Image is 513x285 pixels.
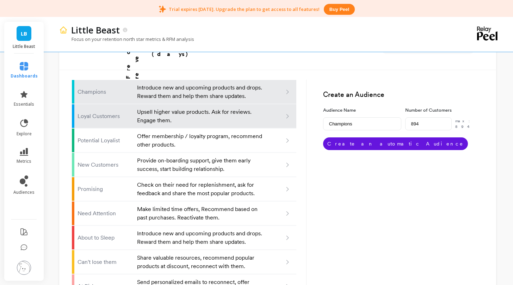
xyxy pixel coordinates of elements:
p: Trial expires [DATE]. Upgrade the plan to get access to all features! [169,6,320,12]
button: Buy peel [324,4,355,15]
p: max: 894 [455,118,483,130]
h3: Create an Audience [323,90,483,100]
p: New Customers [78,161,133,169]
span: essentials [14,101,34,107]
p: Loyal Customers [78,112,133,120]
p: About to Sleep [78,234,133,242]
p: Need Attention [78,209,133,218]
span: explore [17,131,32,137]
span: LB [21,30,27,38]
p: Check on their need for replenishment, ask for feedback and share the most popular products. [137,181,264,198]
label: Number of Customers [405,107,483,114]
p: Potential Loyalist [78,136,133,145]
p: Provide on-boarding support, give them early success, start building relationship. [137,156,264,173]
p: Share valuable resources, recommend popular products at discount, reconnect with them. [137,254,264,271]
p: Introduce new and upcoming products and drops. Reward them and help them share updates. [137,83,264,100]
p: Can't lose them [78,258,133,266]
img: header icon [59,26,68,34]
input: e.g. Black friday [323,117,401,130]
button: Create an automatic Audience [323,137,468,150]
img: profile picture [17,261,31,275]
p: Little Beast [11,44,37,49]
span: metrics [17,159,31,164]
p: Make limited time offers, Recommend based on past purchases. Reactivate them. [137,205,264,222]
span: dashboards [11,73,38,79]
input: e.g. 500 [405,117,452,130]
p: Offer membership / loyalty program, recommend other products. [137,132,264,149]
p: Focus on your retention north star metrics & RFM analysis [59,36,194,42]
p: Little Beast [71,24,120,36]
p: Champions [78,88,133,96]
label: Audience Name [323,107,401,114]
p: Upsell higher value products. Ask for reviews. Engage them. [137,108,264,125]
p: Promising [78,185,133,193]
p: Introduce new and upcoming products and drops. Reward them and help them share updates. [137,229,264,246]
span: audiences [13,190,35,195]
